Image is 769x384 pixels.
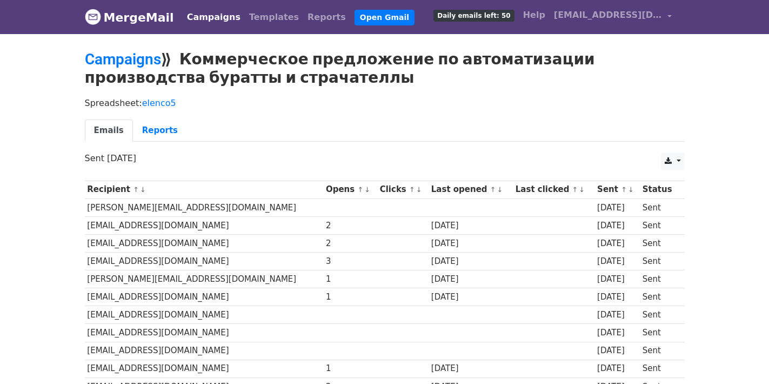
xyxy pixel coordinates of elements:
[572,186,578,194] a: ↑
[640,342,679,360] td: Sent
[85,97,685,109] p: Spreadsheet:
[640,234,679,252] td: Sent
[85,6,174,29] a: MergeMail
[431,291,510,303] div: [DATE]
[326,237,375,250] div: 2
[409,186,415,194] a: ↑
[640,306,679,324] td: Sent
[85,360,324,378] td: [EMAIL_ADDRESS][DOMAIN_NAME]
[303,6,350,28] a: Reports
[550,4,676,30] a: [EMAIL_ADDRESS][DOMAIN_NAME]
[85,198,324,216] td: [PERSON_NAME][EMAIL_ADDRESS][DOMAIN_NAME]
[85,324,324,342] td: [EMAIL_ADDRESS][DOMAIN_NAME]
[597,237,637,250] div: [DATE]
[85,306,324,324] td: [EMAIL_ADDRESS][DOMAIN_NAME]
[326,273,375,286] div: 1
[85,153,685,164] p: Sent [DATE]
[431,237,510,250] div: [DATE]
[140,186,146,194] a: ↓
[85,50,685,87] h2: ⟫ Коммерческое предложение по автоматизации производства буратты и страчателлы
[597,202,637,214] div: [DATE]
[85,9,101,25] img: MergeMail logo
[597,362,637,375] div: [DATE]
[594,181,640,198] th: Sent
[429,181,513,198] th: Last opened
[355,10,414,25] a: Open Gmail
[490,186,496,194] a: ↑
[85,288,324,306] td: [EMAIL_ADDRESS][DOMAIN_NAME]
[497,186,503,194] a: ↓
[597,327,637,339] div: [DATE]
[597,309,637,321] div: [DATE]
[640,181,679,198] th: Status
[628,186,634,194] a: ↓
[357,186,363,194] a: ↑
[513,181,594,198] th: Last clicked
[640,216,679,234] td: Sent
[640,288,679,306] td: Sent
[85,181,324,198] th: Recipient
[433,10,514,22] span: Daily emails left: 50
[142,98,176,108] a: elenco5
[431,220,510,232] div: [DATE]
[640,270,679,288] td: Sent
[323,181,377,198] th: Opens
[640,253,679,270] td: Sent
[377,181,429,198] th: Clicks
[183,6,245,28] a: Campaigns
[597,273,637,286] div: [DATE]
[597,220,637,232] div: [DATE]
[519,4,550,26] a: Help
[579,186,585,194] a: ↓
[364,186,370,194] a: ↓
[597,345,637,357] div: [DATE]
[245,6,303,28] a: Templates
[640,198,679,216] td: Sent
[326,220,375,232] div: 2
[85,342,324,360] td: [EMAIL_ADDRESS][DOMAIN_NAME]
[431,255,510,268] div: [DATE]
[85,216,324,234] td: [EMAIL_ADDRESS][DOMAIN_NAME]
[85,50,161,68] a: Campaigns
[326,255,375,268] div: 3
[85,270,324,288] td: [PERSON_NAME][EMAIL_ADDRESS][DOMAIN_NAME]
[429,4,518,26] a: Daily emails left: 50
[85,253,324,270] td: [EMAIL_ADDRESS][DOMAIN_NAME]
[133,186,139,194] a: ↑
[133,120,187,142] a: Reports
[597,291,637,303] div: [DATE]
[85,234,324,252] td: [EMAIL_ADDRESS][DOMAIN_NAME]
[431,362,510,375] div: [DATE]
[640,360,679,378] td: Sent
[597,255,637,268] div: [DATE]
[431,273,510,286] div: [DATE]
[85,120,133,142] a: Emails
[416,186,422,194] a: ↓
[554,9,662,22] span: [EMAIL_ADDRESS][DOMAIN_NAME]
[326,291,375,303] div: 1
[621,186,627,194] a: ↑
[640,324,679,342] td: Sent
[326,362,375,375] div: 1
